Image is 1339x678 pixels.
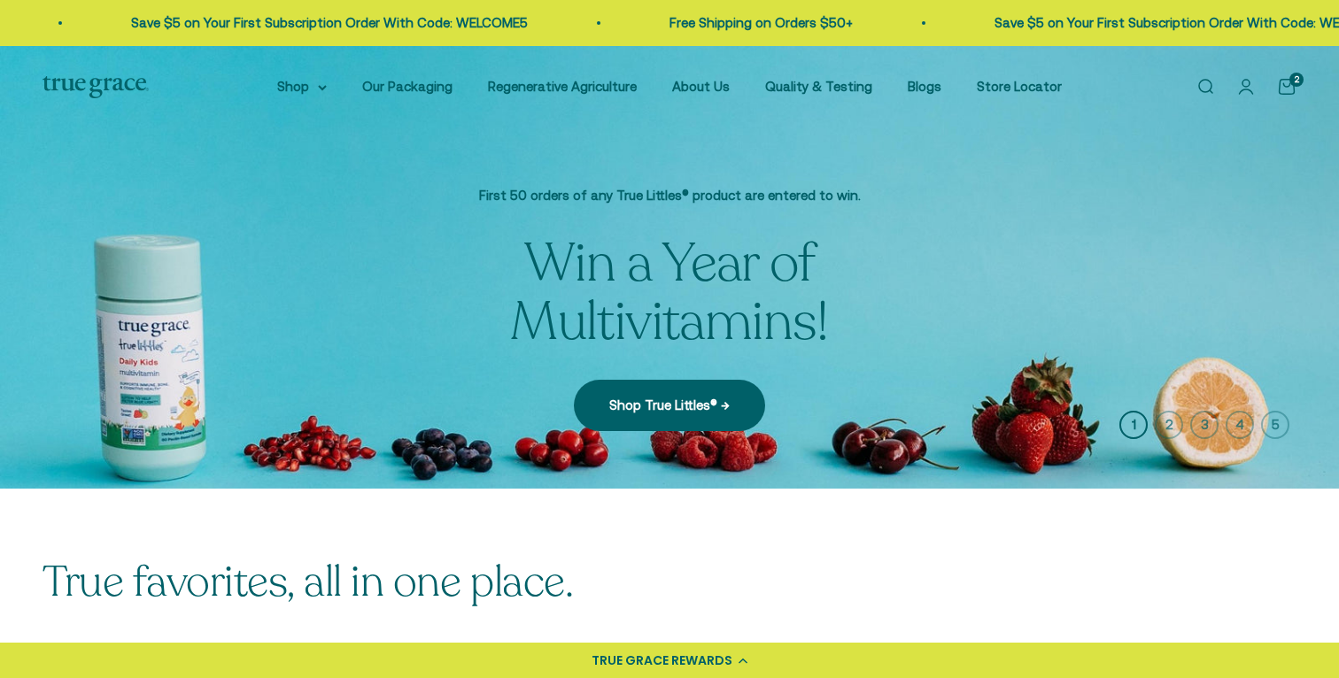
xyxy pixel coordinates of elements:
p: First 50 orders of any True Littles® product are entered to win. [377,185,962,206]
button: 1 [1119,411,1148,439]
split-lines: Win a Year of Multivitamins! [510,227,829,358]
cart-count: 2 [1289,73,1304,87]
button: 5 [1261,411,1289,439]
a: About Us [672,79,730,94]
a: Store Locator [977,79,1062,94]
button: 4 [1226,411,1254,439]
a: Blogs [908,79,941,94]
a: Free Shipping on Orders $50+ [669,15,852,30]
a: Regenerative Agriculture [488,79,637,94]
summary: Shop [277,76,327,97]
p: Save $5 on Your First Subscription Order With Code: WELCOME5 [130,12,527,34]
div: TRUE GRACE REWARDS [592,651,732,670]
a: Our Packaging [362,79,453,94]
a: Shop True Littles® → [574,380,765,431]
a: Quality & Testing [765,79,872,94]
button: 2 [1155,411,1183,439]
button: 3 [1190,411,1219,439]
split-lines: True favorites, all in one place. [43,553,573,611]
